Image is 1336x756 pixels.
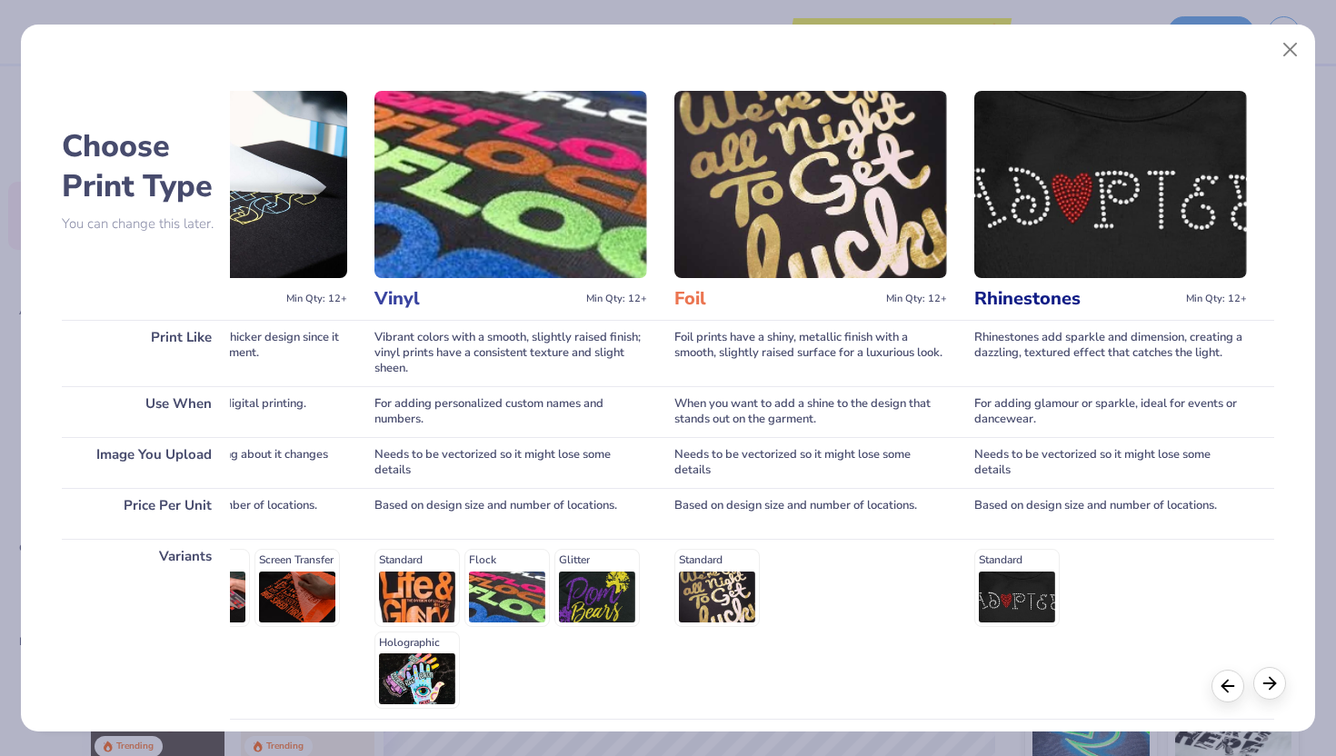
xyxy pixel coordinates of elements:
img: Rhinestones [974,91,1247,278]
div: Based on design size and number of locations. [75,488,347,539]
div: Won't be vectorized so nothing about it changes [75,437,347,488]
div: For adding glamour or sparkle, ideal for events or dancewear. [974,386,1247,437]
div: Use When [62,386,230,437]
h3: Rhinestones [974,287,1179,311]
div: Variants [62,539,230,719]
div: Based on design size and number of locations. [674,488,947,539]
div: Print Like [62,320,230,386]
div: Price Per Unit [62,488,230,539]
div: For full-color prints without digital printing. [75,386,347,437]
div: For adding personalized custom names and numbers. [374,386,647,437]
img: Vinyl [374,91,647,278]
p: You can change this later. [62,216,230,232]
div: Needs to be vectorized so it might lose some details [674,437,947,488]
div: When you want to add a shine to the design that stands out on the garment. [674,386,947,437]
div: Needs to be vectorized so it might lose some details [374,437,647,488]
span: Min Qty: 12+ [1186,293,1247,305]
div: Vibrant colors with a raised, thicker design since it is heat transferred on the garment. [75,320,347,386]
button: Close [1273,33,1308,67]
img: Foil [674,91,947,278]
span: Min Qty: 12+ [886,293,947,305]
div: Foil prints have a shiny, metallic finish with a smooth, slightly raised surface for a luxurious ... [674,320,947,386]
div: Rhinestones add sparkle and dimension, creating a dazzling, textured effect that catches the light. [974,320,1247,386]
div: Vibrant colors with a smooth, slightly raised finish; vinyl prints have a consistent texture and ... [374,320,647,386]
div: Needs to be vectorized so it might lose some details [974,437,1247,488]
span: Min Qty: 12+ [586,293,647,305]
h2: Choose Print Type [62,126,230,206]
h3: Vinyl [374,287,579,311]
div: Based on design size and number of locations. [974,488,1247,539]
div: Based on design size and number of locations. [374,488,647,539]
h3: Foil [674,287,879,311]
span: Min Qty: 12+ [286,293,347,305]
div: Image You Upload [62,437,230,488]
